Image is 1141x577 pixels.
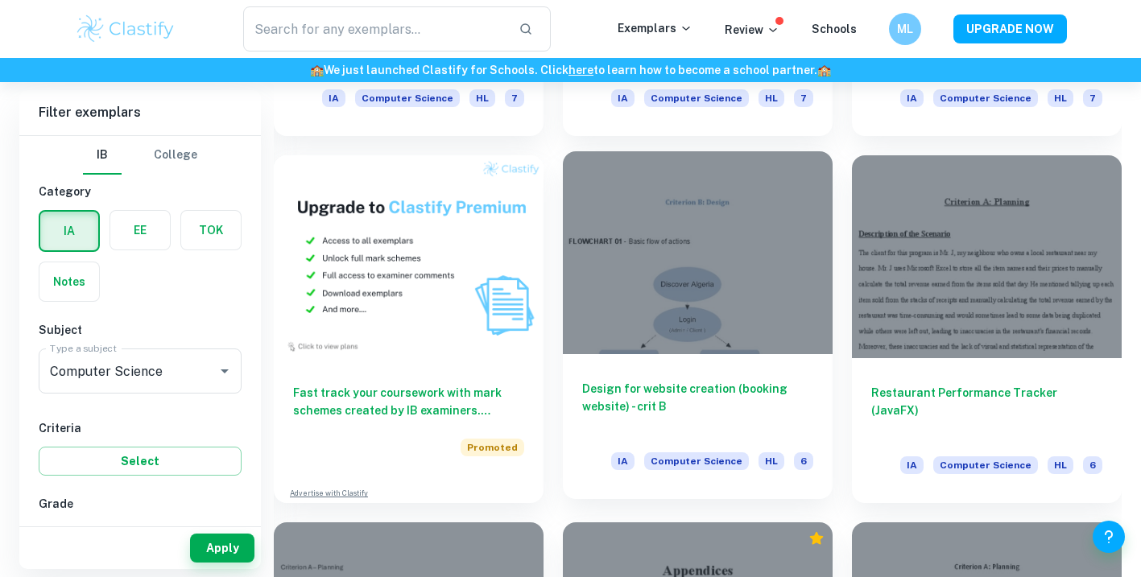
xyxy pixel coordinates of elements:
a: Advertise with Clastify [290,488,368,499]
h6: Fast track your coursework with mark schemes created by IB examiners. Upgrade now [293,384,524,419]
img: Clastify logo [75,13,177,45]
button: Notes [39,262,99,301]
button: Help and Feedback [1093,521,1125,553]
span: HL [759,452,784,470]
span: IA [322,89,345,107]
a: Restaurant Performance Tracker (JavaFX)IAComputer ScienceHL6 [852,155,1122,502]
button: EE [110,211,170,249]
div: Filter type choice [83,136,197,175]
p: Review [725,21,779,39]
span: IA [900,456,924,474]
span: Computer Science [933,456,1038,474]
h6: Criteria [39,419,242,437]
span: 7 [505,89,524,107]
h6: Grade [39,495,242,513]
label: Type a subject [50,341,117,355]
button: UPGRADE NOW [953,14,1067,43]
h6: Design for website creation (booking website) - crit B [582,380,813,433]
span: Computer Science [644,452,749,470]
span: 7 [1083,89,1102,107]
span: 7 [794,89,813,107]
span: IA [611,452,635,470]
button: TOK [181,211,241,249]
span: 🏫 [817,64,831,76]
span: 6 [1083,456,1102,474]
button: Apply [190,534,254,563]
button: College [154,136,197,175]
h6: Filter exemplars [19,90,261,135]
span: HL [759,89,784,107]
button: IA [40,212,98,250]
span: IA [611,89,635,107]
button: IB [83,136,122,175]
span: Computer Science [933,89,1038,107]
span: HL [469,89,495,107]
p: Exemplars [618,19,692,37]
button: Select [39,447,242,476]
input: Search for any exemplars... [243,6,506,52]
h6: ML [895,20,914,38]
h6: We just launched Clastify for Schools. Click to learn how to become a school partner. [3,61,1138,79]
a: Design for website creation (booking website) - crit BIAComputer ScienceHL6 [563,155,833,502]
span: IA [900,89,924,107]
h6: Subject [39,321,242,339]
button: Open [213,360,236,382]
img: Thumbnail [274,155,544,357]
a: Schools [812,23,857,35]
span: HL [1048,89,1073,107]
h6: Restaurant Performance Tracker (JavaFX) [871,384,1102,437]
span: HL [1048,456,1073,474]
a: here [568,64,593,76]
h6: Category [39,183,242,200]
span: Computer Science [644,89,749,107]
span: Promoted [461,439,524,456]
span: 6 [794,452,813,470]
button: ML [889,13,921,45]
span: 🏫 [310,64,324,76]
div: Premium [808,530,825,546]
span: Computer Science [355,89,460,107]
